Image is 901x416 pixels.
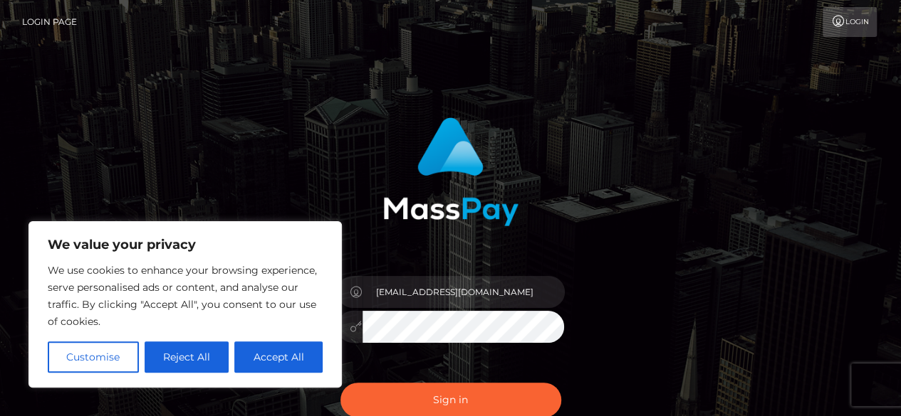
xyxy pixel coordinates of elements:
div: We value your privacy [28,221,342,388]
button: Reject All [145,341,229,373]
input: Username... [363,276,565,308]
button: Accept All [234,341,323,373]
a: Login [823,7,877,37]
button: Customise [48,341,139,373]
a: Login Page [22,7,77,37]
p: We value your privacy [48,236,323,253]
p: We use cookies to enhance your browsing experience, serve personalised ads or content, and analys... [48,262,323,330]
img: MassPay Login [383,117,519,226]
